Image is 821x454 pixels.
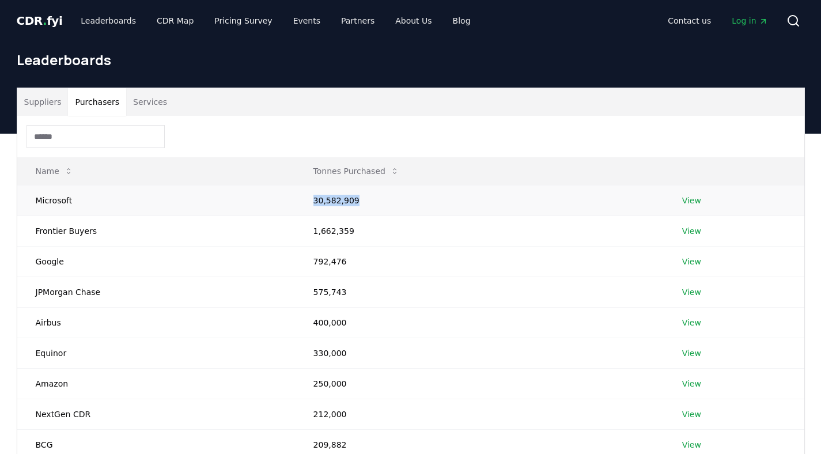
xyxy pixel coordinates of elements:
a: CDR Map [147,10,203,31]
span: . [43,14,47,28]
td: 1,662,359 [295,215,664,246]
td: Google [17,246,295,277]
a: About Us [386,10,441,31]
td: 400,000 [295,307,664,338]
a: Events [284,10,330,31]
td: 30,582,909 [295,185,664,215]
button: Services [126,88,174,116]
a: View [682,286,701,298]
a: Leaderboards [71,10,145,31]
a: View [682,317,701,328]
td: JPMorgan Chase [17,277,295,307]
h1: Leaderboards [17,51,805,69]
nav: Main [71,10,479,31]
td: 330,000 [295,338,664,368]
a: View [682,256,701,267]
td: Amazon [17,368,295,399]
a: Pricing Survey [205,10,281,31]
button: Name [27,160,82,183]
td: NextGen CDR [17,399,295,429]
button: Suppliers [17,88,69,116]
button: Tonnes Purchased [304,160,408,183]
td: Frontier Buyers [17,215,295,246]
button: Purchasers [68,88,126,116]
td: 575,743 [295,277,664,307]
span: Log in [732,15,767,27]
a: View [682,195,701,206]
a: View [682,347,701,359]
td: Microsoft [17,185,295,215]
td: 212,000 [295,399,664,429]
a: CDR.fyi [17,13,63,29]
td: Airbus [17,307,295,338]
nav: Main [659,10,777,31]
a: Contact us [659,10,720,31]
td: Equinor [17,338,295,368]
a: View [682,225,701,237]
td: 250,000 [295,368,664,399]
a: View [682,439,701,451]
a: Partners [332,10,384,31]
a: Log in [722,10,777,31]
span: CDR fyi [17,14,63,28]
td: 792,476 [295,246,664,277]
a: Blog [444,10,480,31]
a: View [682,408,701,420]
a: View [682,378,701,389]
